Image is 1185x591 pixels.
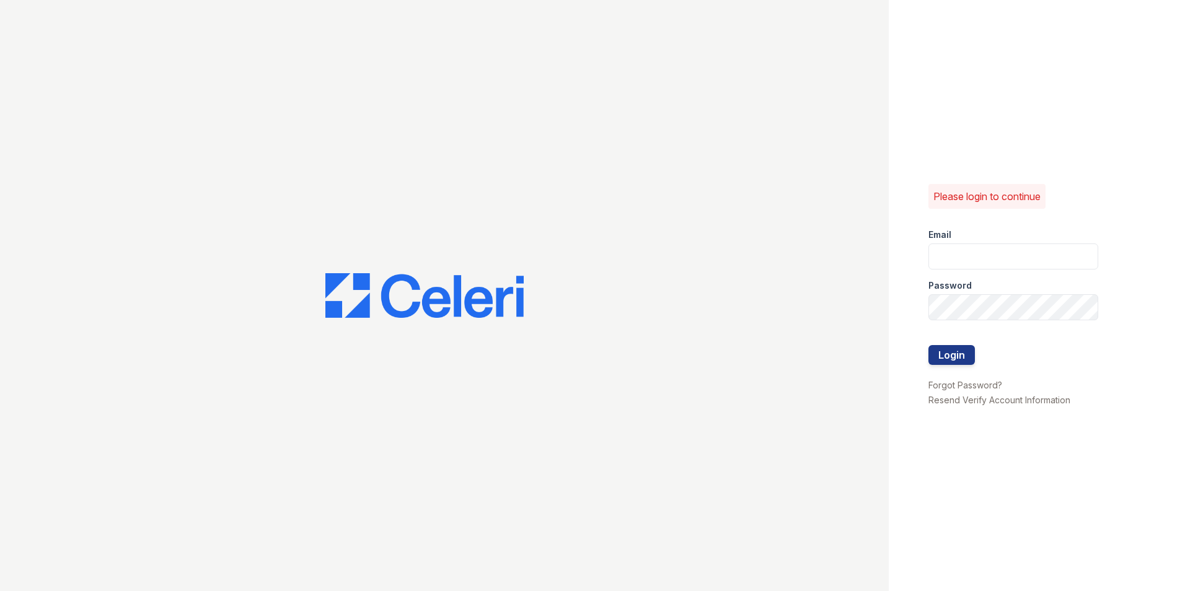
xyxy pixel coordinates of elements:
label: Email [928,229,951,241]
img: CE_Logo_Blue-a8612792a0a2168367f1c8372b55b34899dd931a85d93a1a3d3e32e68fde9ad4.png [325,273,524,318]
label: Password [928,279,972,292]
a: Resend Verify Account Information [928,395,1070,405]
p: Please login to continue [933,189,1041,204]
button: Login [928,345,975,365]
a: Forgot Password? [928,380,1002,390]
